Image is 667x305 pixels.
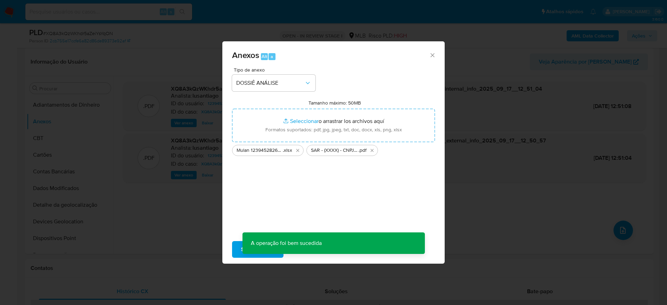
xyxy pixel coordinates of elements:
span: DOSSIÊ ANÁLISE [236,80,304,86]
button: Eliminar SAR - (XXXX) - CNPJ 46476965000156 - NUNES E GOMES LTDA.pdf [368,146,376,155]
span: Subir arquivo [241,242,274,257]
button: Cerrar [429,52,435,58]
label: Tamanho máximo: 50MB [308,100,361,106]
span: a [271,53,273,60]
span: .pdf [359,147,367,154]
span: .xlsx [283,147,292,154]
button: Eliminar Mulan 1239452826_2025_09_17_10_28_05.xlsx [294,146,302,155]
span: Anexos [232,49,259,61]
span: Tipo de anexo [234,67,317,72]
span: Alt [262,53,267,60]
ul: Archivos seleccionados [232,142,435,156]
span: SAR - (XXXX) - CNPJ 46476965000156 - NUNES E GOMES LTDA [311,147,359,154]
span: Cancelar [295,242,318,257]
button: DOSSIÊ ANÁLISE [232,75,315,91]
span: Mulan 1239452826_2025_09_17_10_28_05 [237,147,283,154]
p: A operação foi bem sucedida [242,232,330,254]
button: Subir arquivo [232,241,283,258]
